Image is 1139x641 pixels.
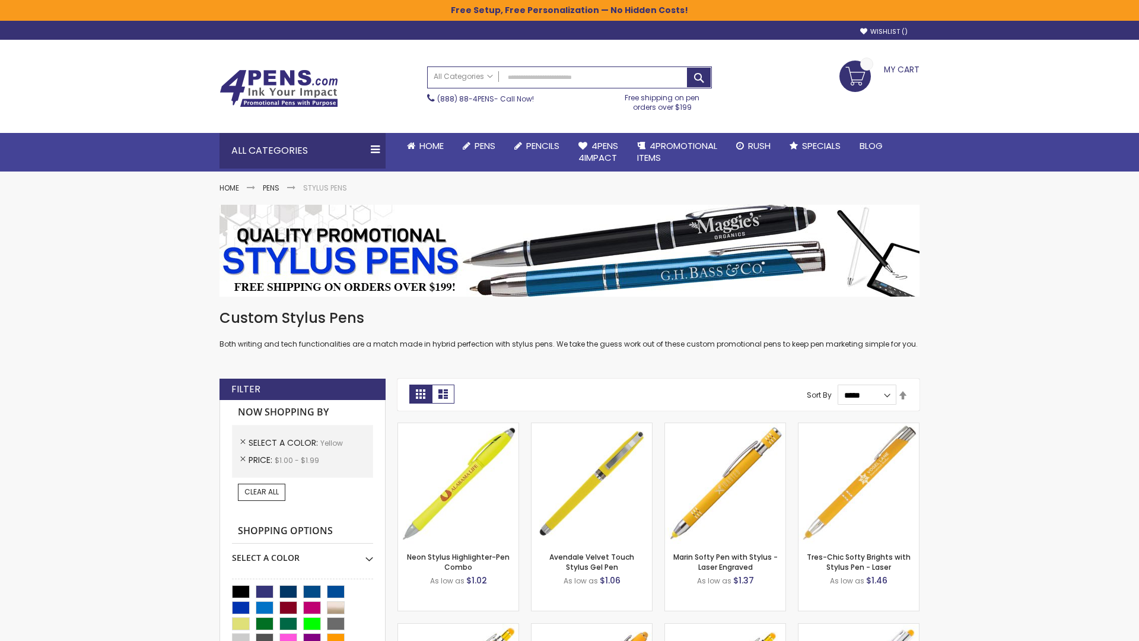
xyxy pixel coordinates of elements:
[860,27,908,36] a: Wishlist
[807,552,911,572] a: Tres-Chic Softy Brights with Stylus Pen - Laser
[673,552,778,572] a: Marin Softy Pen with Stylus - Laser Engraved
[637,139,717,164] span: 4PROMOTIONAL ITEMS
[733,575,754,586] span: $1.37
[398,623,518,633] a: Phoenix Softy Brights with Stylus Pen - Laser-Yellow
[232,519,373,544] strong: Shopping Options
[219,309,920,350] div: Both writing and tech functionalities are a match made in hybrid perfection with stylus pens. We ...
[219,133,386,169] div: All Categories
[231,383,260,396] strong: Filter
[249,437,320,449] span: Select A Color
[613,88,712,112] div: Free shipping on pen orders over $199
[600,575,621,586] span: $1.06
[526,139,559,152] span: Pencils
[798,423,919,433] a: Tres-Chic Softy Brights with Stylus Pen - Laser-Yellow
[628,133,727,172] a: 4PROMOTIONALITEMS
[748,139,771,152] span: Rush
[397,133,453,159] a: Home
[860,139,883,152] span: Blog
[430,576,464,586] span: As low as
[219,309,920,328] h1: Custom Stylus Pens
[232,544,373,564] div: Select A Color
[244,487,279,497] span: Clear All
[437,94,534,104] span: - Call Now!
[419,139,444,152] span: Home
[532,423,652,433] a: Avendale Velvet Touch Stylus Gel Pen-Yellow
[434,72,493,81] span: All Categories
[780,133,850,159] a: Specials
[249,454,275,466] span: Price
[263,183,279,193] a: Pens
[219,205,920,297] img: Stylus Pens
[727,133,780,159] a: Rush
[232,400,373,425] strong: Now Shopping by
[398,423,518,544] img: Neon Stylus Highlighter-Pen Combo-Yellow
[275,455,319,465] span: $1.00 - $1.99
[532,623,652,633] a: Ellipse Softy Brights with Stylus Pen - Laser-Yellow
[320,438,343,448] span: Yellow
[453,133,505,159] a: Pens
[549,552,634,572] a: Avendale Velvet Touch Stylus Gel Pen
[407,552,510,572] a: Neon Stylus Highlighter-Pen Combo
[428,67,499,87] a: All Categories
[569,133,628,172] a: 4Pens4impact
[219,183,239,193] a: Home
[303,183,347,193] strong: Stylus Pens
[866,575,887,586] span: $1.46
[850,133,892,159] a: Blog
[466,575,487,586] span: $1.02
[798,423,919,544] img: Tres-Chic Softy Brights with Stylus Pen - Laser-Yellow
[238,484,285,500] a: Clear All
[665,423,785,544] img: Marin Softy Pen with Stylus - Laser Engraved-Yellow
[578,139,618,164] span: 4Pens 4impact
[665,623,785,633] a: Phoenix Softy Brights Gel with Stylus Pen - Laser-Yellow
[564,576,598,586] span: As low as
[697,576,731,586] span: As low as
[798,623,919,633] a: Tres-Chic Softy with Stylus Top Pen - ColorJet-Yellow
[398,423,518,433] a: Neon Stylus Highlighter-Pen Combo-Yellow
[802,139,841,152] span: Specials
[505,133,569,159] a: Pencils
[409,385,432,404] strong: Grid
[830,576,864,586] span: As low as
[807,390,832,400] label: Sort By
[532,423,652,544] img: Avendale Velvet Touch Stylus Gel Pen-Yellow
[475,139,495,152] span: Pens
[437,94,494,104] a: (888) 88-4PENS
[219,69,338,107] img: 4Pens Custom Pens and Promotional Products
[665,423,785,433] a: Marin Softy Pen with Stylus - Laser Engraved-Yellow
